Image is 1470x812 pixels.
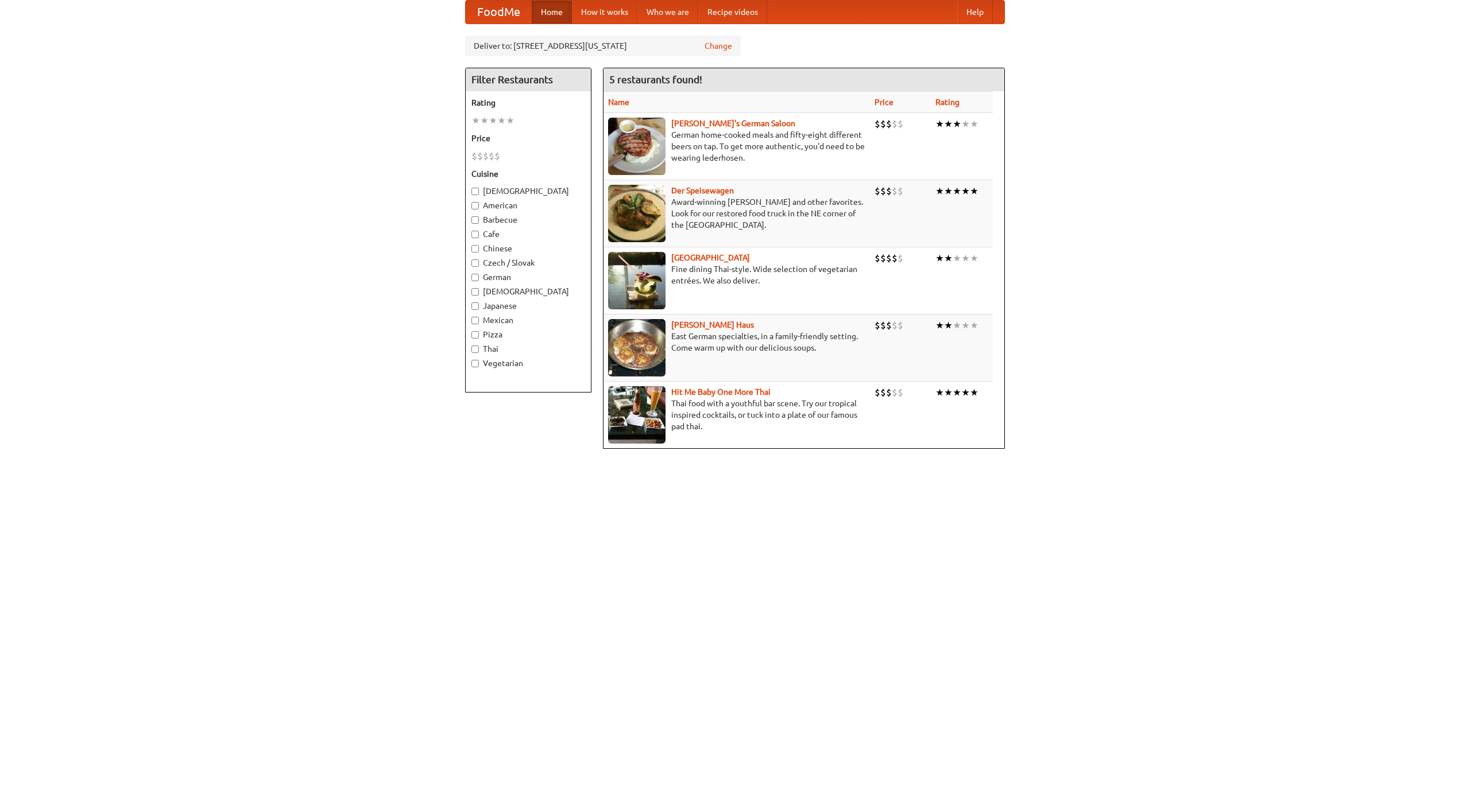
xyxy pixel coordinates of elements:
img: esthers.jpg [608,118,666,175]
input: Vegetarian [471,360,479,367]
li: ★ [471,114,480,127]
li: $ [875,185,880,197]
img: satay.jpg [608,252,666,309]
li: ★ [970,252,978,265]
li: ★ [953,252,961,265]
a: [PERSON_NAME]'s German Saloon [671,119,795,128]
li: ★ [944,118,953,130]
p: East German specialties, in a family-friendly setting. Come warm up with our delicious soups. [608,331,865,353]
li: $ [898,386,903,399]
input: Mexican [471,317,479,324]
a: Rating [935,98,960,107]
li: $ [880,386,886,399]
input: Czech / Slovak [471,259,479,267]
li: $ [875,118,880,130]
input: Japanese [471,302,479,310]
li: $ [477,150,483,162]
li: ★ [506,114,514,127]
li: ★ [970,118,978,130]
a: Hit Me Baby One More Thai [671,387,771,397]
label: Czech / Slovak [471,257,585,269]
a: Home [532,1,572,24]
input: Barbecue [471,216,479,224]
label: Vegetarian [471,358,585,369]
img: kohlhaus.jpg [608,319,666,376]
label: Mexican [471,314,585,326]
label: Cafe [471,228,585,240]
li: ★ [489,114,497,127]
h5: Price [471,133,585,144]
input: American [471,202,479,209]
li: $ [892,185,898,197]
a: Price [875,98,893,107]
li: $ [875,386,880,399]
li: ★ [961,319,970,332]
li: $ [886,386,892,399]
a: Recipe videos [698,1,767,24]
li: ★ [944,185,953,197]
p: Award-winning [PERSON_NAME] and other favorites. Look for our restored food truck in the NE corne... [608,196,865,231]
label: Thai [471,343,585,355]
div: Deliver to: [STREET_ADDRESS][US_STATE] [465,36,741,56]
img: babythai.jpg [608,386,666,444]
li: ★ [944,319,953,332]
li: ★ [961,185,970,197]
label: German [471,271,585,283]
li: $ [880,118,886,130]
li: ★ [961,252,970,265]
li: $ [886,185,892,197]
label: Barbecue [471,214,585,226]
li: $ [880,252,886,265]
h5: Cuisine [471,168,585,180]
li: $ [898,252,903,265]
li: ★ [961,386,970,399]
li: ★ [935,319,944,332]
li: $ [880,319,886,332]
ng-pluralize: 5 restaurants found! [609,74,702,85]
li: $ [898,319,903,332]
a: How it works [572,1,637,24]
li: ★ [935,386,944,399]
li: ★ [953,118,961,130]
li: ★ [961,118,970,130]
li: ★ [480,114,489,127]
p: Fine dining Thai-style. Wide selection of vegetarian entrées. We also deliver. [608,263,865,286]
a: FoodMe [466,1,532,24]
li: ★ [935,118,944,130]
li: $ [892,118,898,130]
li: $ [886,252,892,265]
li: $ [875,252,880,265]
h4: Filter Restaurants [466,68,591,91]
li: ★ [953,386,961,399]
label: American [471,200,585,211]
input: Cafe [471,231,479,238]
p: Thai food with a youthful bar scene. Try our tropical inspired cocktails, or tuck into a plate of... [608,398,865,432]
li: ★ [953,185,961,197]
label: Japanese [471,300,585,312]
li: $ [892,319,898,332]
h5: Rating [471,97,585,108]
label: [DEMOGRAPHIC_DATA] [471,286,585,297]
input: Chinese [471,245,479,252]
li: ★ [953,319,961,332]
p: German home-cooked meals and fifty-eight different beers on tap. To get more authentic, you'd nee... [608,129,865,164]
li: $ [494,150,500,162]
li: $ [471,150,477,162]
input: Pizza [471,331,479,339]
a: Der Speisewagen [671,186,734,195]
li: $ [898,118,903,130]
a: [PERSON_NAME] Haus [671,320,754,329]
a: Name [608,98,629,107]
li: ★ [935,252,944,265]
a: Who we are [637,1,698,24]
a: Change [705,40,732,52]
input: Thai [471,345,479,353]
li: ★ [970,319,978,332]
li: ★ [497,114,506,127]
li: ★ [970,185,978,197]
a: [GEOGRAPHIC_DATA] [671,253,750,262]
li: ★ [944,386,953,399]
